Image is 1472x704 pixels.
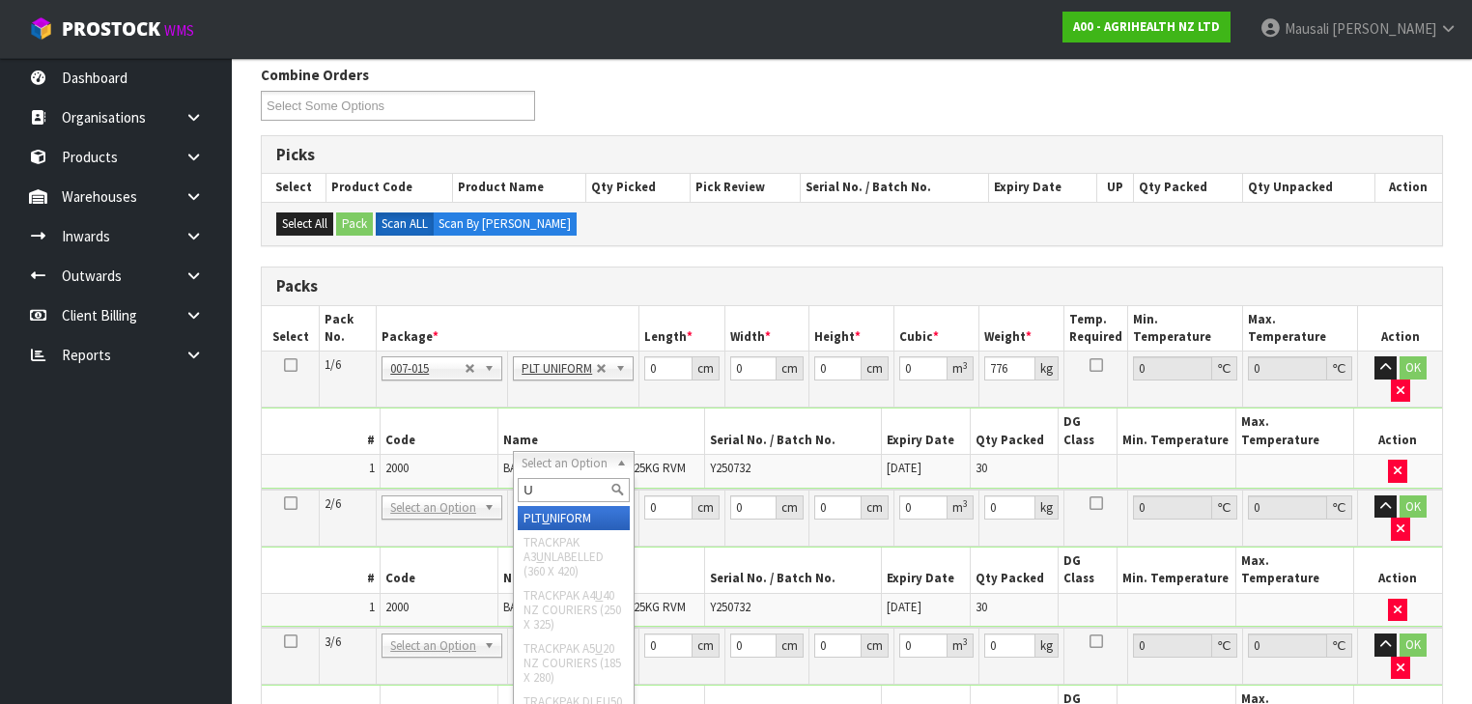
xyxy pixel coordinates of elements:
span: [PERSON_NAME] [1332,19,1436,38]
th: Serial No. / Batch No. [704,408,881,454]
th: Qty Picked [586,174,691,201]
th: Qty Packed [1134,174,1243,201]
th: Action [1374,174,1442,201]
span: 2000 [385,460,409,476]
sup: 3 [963,359,968,372]
label: Combine Orders [261,65,369,85]
th: Action [1358,306,1442,352]
div: cm [777,356,804,380]
li: PLT NIFORM [518,506,629,530]
li: TRACKPAK A4 40 NZ COURIERS (250 X 325) [518,583,629,636]
span: Y250732 [710,599,750,615]
th: Pack No. [320,306,377,352]
th: Code [380,408,497,454]
th: Height [809,306,894,352]
th: Cubic [894,306,978,352]
sup: 3 [963,497,968,510]
th: Action [1353,408,1442,454]
th: Width [724,306,809,352]
div: cm [693,356,720,380]
h3: Packs [276,277,1428,296]
th: Code [380,548,497,593]
div: m [948,495,974,520]
div: ℃ [1212,634,1237,658]
th: Qty Packed [970,408,1059,454]
img: cube-alt.png [29,16,53,41]
th: UP [1096,174,1134,201]
div: cm [862,356,889,380]
th: Product Name [453,174,586,201]
span: 2/6 [325,495,341,512]
span: Select an Option [390,496,476,520]
a: A00 - AGRIHEALTH NZ LTD [1062,12,1231,42]
th: Pick Review [690,174,800,201]
div: cm [693,495,720,520]
th: Expiry Date [988,174,1096,201]
th: Length [639,306,724,352]
th: Select [262,174,326,201]
span: BACIMAX 150 GRANULAR 25KG RVM [503,599,686,615]
th: Max. Temperature [1235,548,1353,593]
button: Select All [276,212,333,236]
th: Expiry Date [882,548,971,593]
small: WMS [164,21,194,40]
th: Min. Temperature [1128,306,1243,352]
th: Name [497,408,704,454]
em: U [595,587,603,604]
div: ℃ [1327,495,1352,520]
span: 1 [369,599,375,615]
div: m [948,634,974,658]
div: ℃ [1327,356,1352,380]
th: Serial No. / Batch No. [801,174,988,201]
span: Y250732 [710,460,750,476]
span: 007-015 [390,357,465,380]
span: 30 [976,460,987,476]
span: ProStock [62,16,160,42]
th: Select [262,306,320,352]
th: Max. Temperature [1243,306,1358,352]
span: BACIMAX 150 GRANULAR 25KG RVM [503,460,686,476]
span: Select an Option [522,452,608,475]
div: kg [1035,634,1059,658]
th: Qty Packed [970,548,1059,593]
label: Scan ALL [376,212,434,236]
label: Scan By [PERSON_NAME] [433,212,577,236]
span: 2000 [385,599,409,615]
em: U [536,549,544,565]
th: Qty Unpacked [1243,174,1375,201]
span: 1/6 [325,356,341,373]
div: cm [777,634,804,658]
li: TRACKPAK A5 20 NZ COURIERS (185 X 280) [518,636,629,690]
th: Min. Temperature [1118,408,1235,454]
div: ℃ [1212,495,1237,520]
span: 1 [369,460,375,476]
li: TRACKPAK A3 NLABELLED (360 X 420) [518,530,629,583]
span: 30 [976,599,987,615]
div: cm [777,495,804,520]
th: Name [497,548,704,593]
button: Pack [336,212,373,236]
th: Serial No. / Batch No. [704,548,881,593]
th: # [262,408,380,454]
em: U [542,510,550,526]
span: [DATE] [887,460,921,476]
th: Expiry Date [882,408,971,454]
th: Min. Temperature [1118,548,1235,593]
div: kg [1035,356,1059,380]
th: Temp. Required [1064,306,1128,352]
th: Action [1353,548,1442,593]
sup: 3 [963,635,968,648]
div: cm [862,634,889,658]
span: Mausali [1285,19,1329,38]
span: [DATE] [887,599,921,615]
th: Product Code [326,174,453,201]
button: OK [1400,634,1427,657]
th: # [262,548,380,593]
div: kg [1035,495,1059,520]
div: ℃ [1327,634,1352,658]
th: Weight [978,306,1063,352]
h3: Picks [276,146,1428,164]
span: 3/6 [325,634,341,650]
span: Select an Option [390,634,476,658]
th: DG Class [1059,548,1118,593]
